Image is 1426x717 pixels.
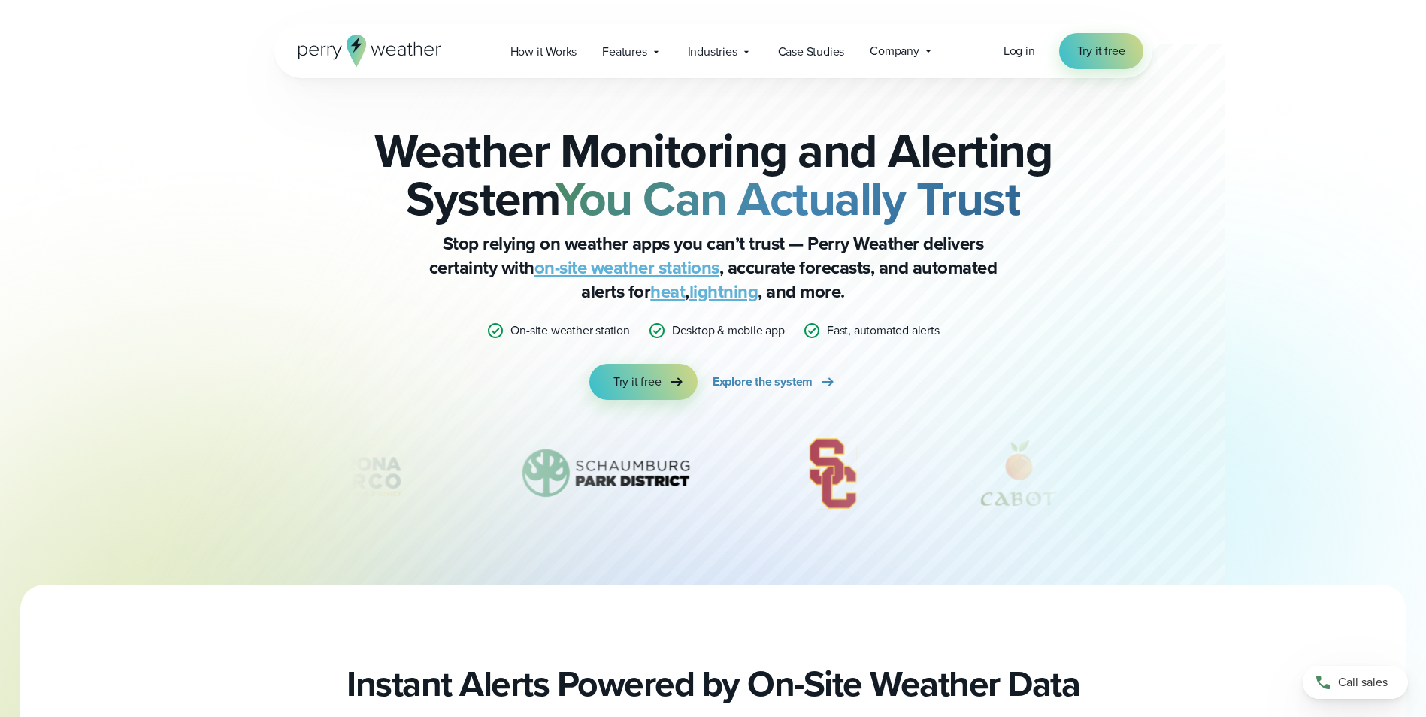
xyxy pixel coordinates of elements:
[1004,42,1035,59] span: Log in
[765,36,858,67] a: Case Studies
[350,126,1077,222] h2: Weather Monitoring and Alerting System
[534,254,719,281] a: on-site weather stations
[786,436,879,511] div: 9 of 12
[650,278,685,305] a: heat
[713,373,813,391] span: Explore the system
[510,43,577,61] span: How it Works
[672,322,785,340] p: Desktop & mobile app
[500,436,713,511] div: 8 of 12
[778,43,845,61] span: Case Studies
[786,436,879,511] img: University-of-Southern-California-USC.svg
[214,436,428,511] img: Corona-Norco-Unified-School-District.svg
[689,278,758,305] a: lightning
[1303,666,1408,699] a: Call sales
[413,231,1014,304] p: Stop relying on weather apps you can’t trust — Perry Weather delivers certainty with , accurate f...
[1004,42,1035,60] a: Log in
[555,163,1020,234] strong: You Can Actually Trust
[870,42,919,60] span: Company
[951,436,1088,511] div: 10 of 12
[510,322,629,340] p: On-site weather station
[713,364,837,400] a: Explore the system
[1077,42,1125,60] span: Try it free
[350,436,1077,519] div: slideshow
[214,436,428,511] div: 7 of 12
[1059,33,1143,69] a: Try it free
[1338,673,1388,691] span: Call sales
[613,373,662,391] span: Try it free
[589,364,698,400] a: Try it free
[688,43,737,61] span: Industries
[498,36,590,67] a: How it Works
[500,436,713,511] img: Schaumburg-Park-District-1.svg
[602,43,646,61] span: Features
[827,322,940,340] p: Fast, automated alerts
[951,436,1088,511] img: Cabot-Citrus-Farms.svg
[347,663,1079,705] h2: Instant Alerts Powered by On-Site Weather Data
